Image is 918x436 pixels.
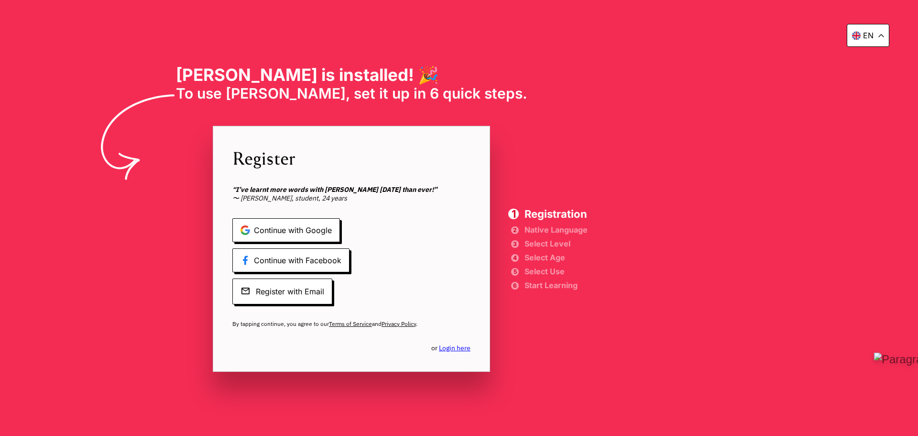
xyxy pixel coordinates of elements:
span: Register [232,145,470,170]
p: en [863,31,874,40]
span: 〜 [PERSON_NAME], student, 24 years [232,185,470,202]
span: Select Age [525,254,588,261]
span: Continue with Google [232,218,340,242]
span: Continue with Facebook [232,248,350,272]
span: Select Level [525,240,588,247]
a: Privacy Policy [382,320,416,327]
a: Terms of Service [329,320,372,327]
span: To use [PERSON_NAME], set it up in 6 quick steps. [176,85,527,102]
span: By tapping continue, you agree to our and . [232,320,470,328]
span: Registration [525,209,588,219]
a: Login here [439,344,470,352]
span: Start Learning [525,282,588,289]
span: Register with Email [232,279,332,304]
b: “I’ve learnt more words with [PERSON_NAME] [DATE] than ever!” [232,185,437,194]
span: Select Use [525,268,588,275]
h1: [PERSON_NAME] is installed! 🎉 [176,65,527,85]
span: Native Language [525,226,588,233]
span: or [431,344,470,352]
